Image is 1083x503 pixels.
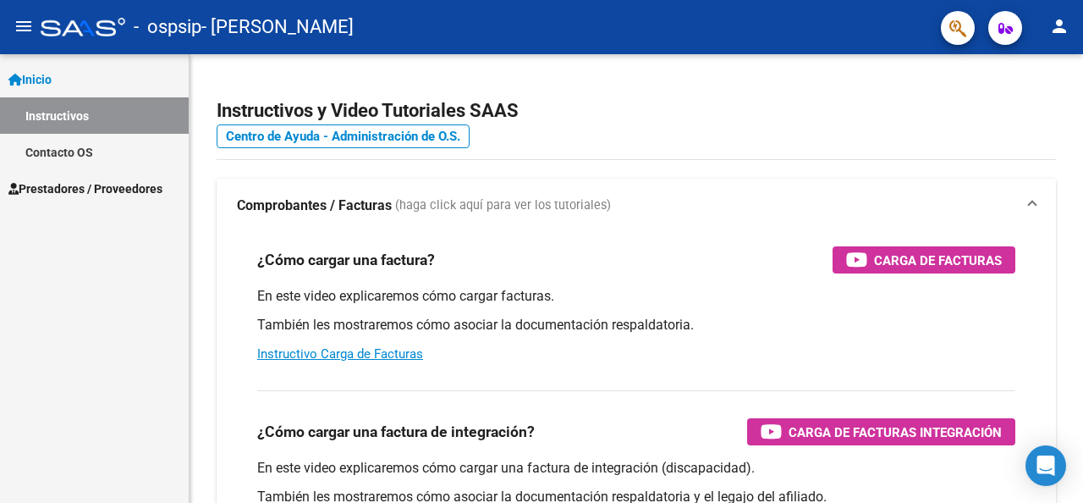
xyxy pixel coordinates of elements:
[237,196,392,215] strong: Comprobantes / Facturas
[833,246,1015,274] button: Carga de Facturas
[789,422,1002,443] span: Carga de Facturas Integración
[395,196,611,215] span: (haga click aquí para ver los tutoriales)
[257,287,1015,306] p: En este video explicaremos cómo cargar facturas.
[257,316,1015,334] p: También les mostraremos cómo asociar la documentación respaldatoria.
[257,248,435,272] h3: ¿Cómo cargar una factura?
[874,250,1002,271] span: Carga de Facturas
[257,346,423,362] a: Instructivo Carga de Facturas
[1049,16,1069,36] mat-icon: person
[8,70,52,89] span: Inicio
[257,459,1015,478] p: En este video explicaremos cómo cargar una factura de integración (discapacidad).
[134,8,201,46] span: - ospsip
[217,124,470,148] a: Centro de Ayuda - Administración de O.S.
[257,420,535,444] h3: ¿Cómo cargar una factura de integración?
[217,179,1056,233] mat-expansion-panel-header: Comprobantes / Facturas (haga click aquí para ver los tutoriales)
[217,95,1056,127] h2: Instructivos y Video Tutoriales SAAS
[201,8,354,46] span: - [PERSON_NAME]
[1025,445,1066,486] div: Open Intercom Messenger
[747,418,1015,445] button: Carga de Facturas Integración
[8,180,162,198] span: Prestadores / Proveedores
[14,16,34,36] mat-icon: menu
